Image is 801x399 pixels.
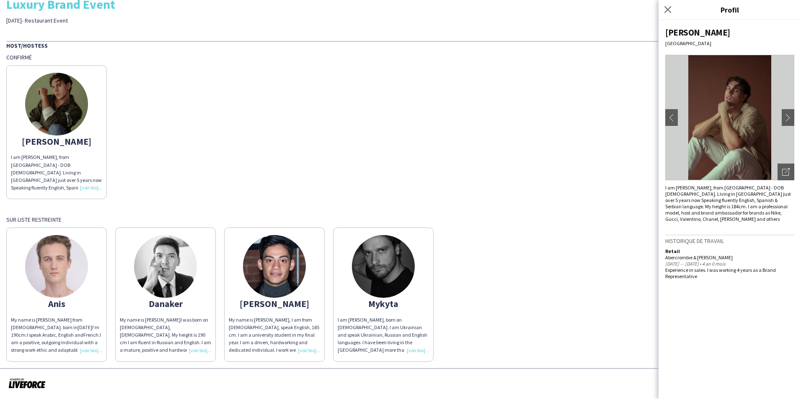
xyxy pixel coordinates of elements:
[11,153,102,192] div: I am [PERSON_NAME], from [GEOGRAPHIC_DATA] - DOB [DEMOGRAPHIC_DATA]. Living in [GEOGRAPHIC_DATA] ...
[659,4,801,15] h3: Profil
[6,41,795,49] div: Host/Hostess
[665,237,794,245] h3: Historique de travail
[338,317,429,399] span: I am [PERSON_NAME], born on [DEMOGRAPHIC_DATA]. I am Ukrainian and speak Ukrainian, Russian and E...
[665,40,794,46] div: [GEOGRAPHIC_DATA]
[6,54,795,61] div: Confirmé
[665,248,794,254] div: Retail
[6,17,282,24] div: [DATE]- Restaurant Event
[665,184,794,222] div: I am [PERSON_NAME], from [GEOGRAPHIC_DATA] - DOB [DEMOGRAPHIC_DATA]. Living in [GEOGRAPHIC_DATA] ...
[120,316,211,354] div: My name is [PERSON_NAME]I was born on [DEMOGRAPHIC_DATA], [DEMOGRAPHIC_DATA]. My height is 190 cm...
[352,235,415,298] img: thumb-624cad2448fdd.jpg
[6,216,795,223] div: Sur liste restreinte
[11,317,83,330] span: My name is [PERSON_NAME] from [DEMOGRAPHIC_DATA]. born in
[778,164,794,180] div: Ouvrir les photos pop-in
[665,261,794,267] div: [DATE] — [DATE] • 4 an 0 mois
[134,235,197,298] img: thumb-6666cc073ab40.jpeg
[665,254,794,261] div: Abercrombie & [PERSON_NAME]
[120,300,211,307] div: Danaker
[78,324,92,330] span: [DATE]
[338,300,429,307] div: Mykyta
[665,267,794,279] div: Experience in sales. I was working 4 years as a Brand Representative
[83,332,98,338] span: French
[11,300,102,307] div: Anis
[25,73,88,136] img: thumb-62fa94e062db2.jpeg
[25,235,88,298] img: thumb-63ff74acda6c5.jpeg
[229,316,320,354] div: My name is [PERSON_NAME], I am from [DEMOGRAPHIC_DATA], speak English, 185 cm. I am a university ...
[11,138,102,145] div: [PERSON_NAME]
[665,55,794,180] img: Avatar ou photo de l'équipe
[229,300,320,307] div: [PERSON_NAME]
[8,377,46,389] img: Propulsé par Liveforce
[243,235,306,298] img: thumb-6553e9e31a458.jpg
[27,332,83,338] span: I speak Arabic, English and
[665,27,794,38] div: [PERSON_NAME]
